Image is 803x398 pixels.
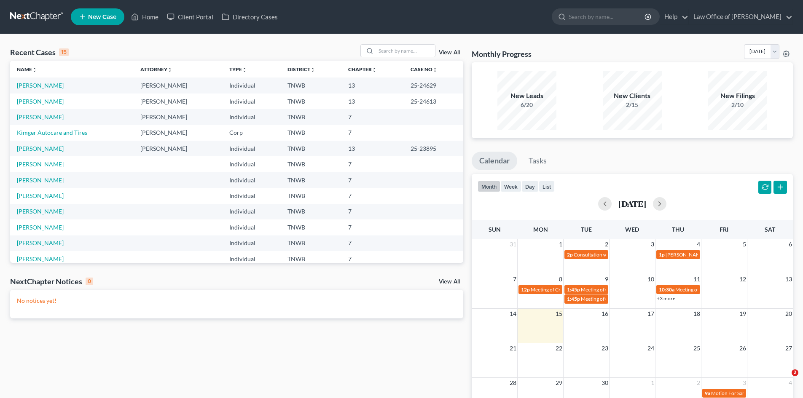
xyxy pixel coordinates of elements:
td: 7 [341,109,403,125]
a: Help [660,9,688,24]
a: [PERSON_NAME] [17,224,64,231]
td: [PERSON_NAME] [134,109,223,125]
a: View All [439,50,460,56]
a: Nameunfold_more [17,66,37,72]
td: Individual [223,109,281,125]
span: 13 [784,274,793,284]
i: unfold_more [432,67,438,72]
span: Fri [720,226,728,233]
button: week [500,181,521,192]
td: [PERSON_NAME] [134,141,223,156]
span: 1:45p [567,296,580,302]
span: 1 [558,239,563,249]
span: 1 [650,378,655,388]
a: Home [127,9,163,24]
span: 12 [739,274,747,284]
td: TNWB [281,93,341,109]
input: Search by name... [569,9,646,24]
td: 7 [341,235,403,251]
a: Directory Cases [218,9,282,24]
span: Meeting of Creditors [531,286,576,293]
td: Individual [223,219,281,235]
button: list [539,181,555,192]
div: New Leads [497,91,556,101]
span: 1p [659,251,665,258]
span: 2 [604,239,609,249]
div: 6/20 [497,101,556,109]
a: [PERSON_NAME] [17,160,64,168]
td: Corp [223,125,281,141]
span: Consultation with [PERSON_NAME] regarding Long Term Disability Appeal [574,251,738,258]
td: 7 [341,172,403,188]
a: View All [439,279,460,285]
span: 9a [705,390,710,396]
span: 8 [558,274,563,284]
td: 13 [341,93,403,109]
td: 13 [341,77,403,93]
td: [PERSON_NAME] [134,77,223,93]
td: TNWB [281,172,341,188]
td: TNWB [281,188,341,203]
div: 0 [86,278,93,285]
a: Tasks [521,152,554,170]
i: unfold_more [310,67,315,72]
td: TNWB [281,251,341,267]
td: 7 [341,125,403,141]
td: TNWB [281,77,341,93]
td: Individual [223,77,281,93]
i: unfold_more [32,67,37,72]
td: Individual [223,172,281,188]
span: Meeting of Creditors [581,286,626,293]
span: 3 [742,378,747,388]
span: 16 [601,309,609,319]
a: Law Office of [PERSON_NAME] [689,9,792,24]
td: TNWB [281,109,341,125]
span: 2 [696,378,701,388]
td: Individual [223,156,281,172]
div: New Clients [603,91,662,101]
i: unfold_more [372,67,377,72]
td: 25-24613 [404,93,463,109]
p: No notices yet! [17,296,457,305]
span: 1:45p [567,286,580,293]
span: 18 [693,309,701,319]
a: Attorneyunfold_more [140,66,172,72]
td: Individual [223,235,281,251]
span: 29 [555,378,563,388]
span: 7 [512,274,517,284]
span: Thu [672,226,684,233]
td: [PERSON_NAME] [134,125,223,141]
span: Wed [625,226,639,233]
a: +3 more [657,295,675,302]
input: Search by name... [376,45,435,57]
span: Sat [765,226,775,233]
span: 22 [555,343,563,353]
span: New Case [88,14,116,20]
span: 11 [693,274,701,284]
span: Meeting of Creditors [581,296,626,302]
div: Recent Cases [10,47,69,57]
a: Kimger Autocare and Tires [17,129,87,136]
a: [PERSON_NAME] [17,176,64,184]
td: 25-23895 [404,141,463,156]
td: TNWB [281,125,341,141]
a: [PERSON_NAME] [17,255,64,262]
span: 2 [792,369,798,376]
td: 7 [341,251,403,267]
div: 2/15 [603,101,662,109]
span: 24 [647,343,655,353]
span: 30 [601,378,609,388]
span: 27 [784,343,793,353]
span: 9 [604,274,609,284]
td: Individual [223,141,281,156]
td: [PERSON_NAME] [134,93,223,109]
div: NextChapter Notices [10,276,93,286]
span: [PERSON_NAME] ch 7 [666,251,715,258]
span: 31 [509,239,517,249]
button: day [521,181,539,192]
button: month [478,181,500,192]
iframe: Intercom live chat [774,369,795,390]
span: 12p [521,286,530,293]
i: unfold_more [167,67,172,72]
a: Calendar [472,152,517,170]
